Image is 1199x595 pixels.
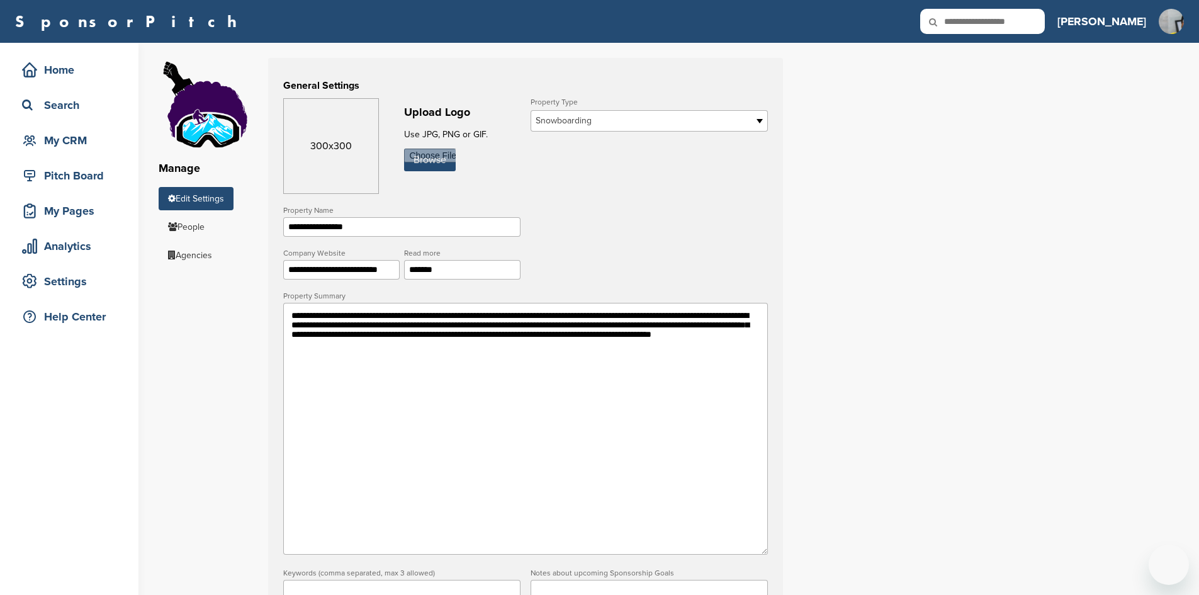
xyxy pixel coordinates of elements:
[13,232,126,261] a: Analytics
[159,244,222,267] a: Agencies
[531,569,768,577] label: Notes about upcoming Sponsorship Goals
[159,215,214,239] a: People
[536,113,746,128] span: Snowboarding
[404,249,521,257] label: Read more
[19,129,126,152] div: My CRM
[19,200,126,222] div: My Pages
[283,292,768,300] label: Property Summary
[13,302,126,331] a: Help Center
[404,104,521,121] h2: Upload Logo
[19,305,126,328] div: Help Center
[283,207,521,214] label: Property Name
[404,127,521,142] p: Use JPG, PNG or GIF.
[19,59,126,81] div: Home
[13,161,126,190] a: Pitch Board
[159,160,253,177] h2: Manage
[15,13,245,30] a: SponsorPitch
[404,149,456,171] div: Browse
[19,94,126,116] div: Search
[1149,545,1189,585] iframe: Button to launch messaging window
[1057,8,1146,35] a: [PERSON_NAME]
[284,139,378,154] h4: 300x300
[13,55,126,84] a: Home
[1057,13,1146,30] h3: [PERSON_NAME]
[19,270,126,293] div: Settings
[159,187,234,210] a: Edit Settings
[13,267,126,296] a: Settings
[283,569,521,577] label: Keywords (comma separated, max 3 allowed)
[13,196,126,225] a: My Pages
[159,58,253,152] img: Bbct logo1 02 02
[283,78,768,93] h3: General Settings
[13,91,126,120] a: Search
[531,98,768,106] label: Property Type
[19,164,126,187] div: Pitch Board
[283,249,400,257] label: Company Website
[19,235,126,258] div: Analytics
[13,126,126,155] a: My CRM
